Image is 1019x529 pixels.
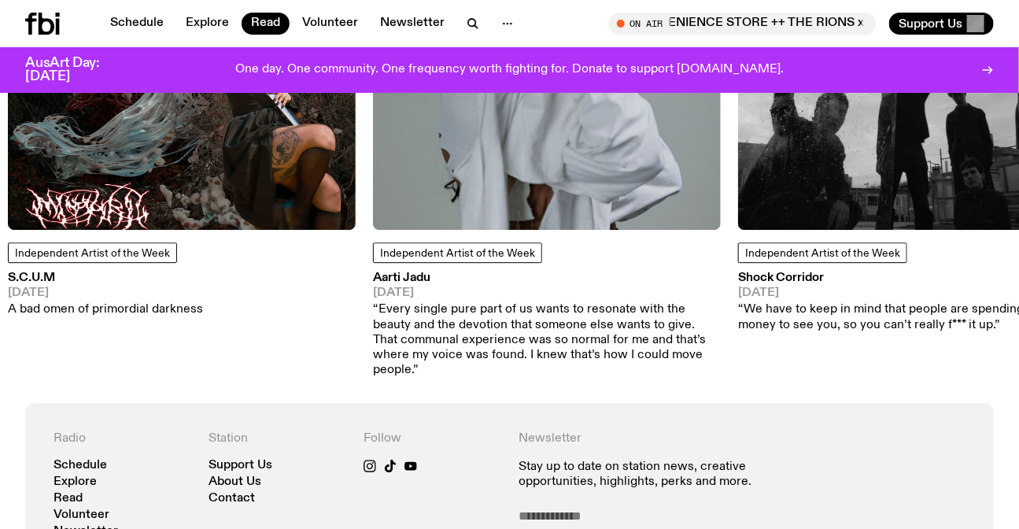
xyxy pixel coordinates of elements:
[373,302,721,378] p: “Every single pure part of us wants to resonate with the beauty and the devotion that someone els...
[373,242,542,263] a: Independent Artist of the Week
[373,272,721,378] a: Aarti Jadu[DATE]“Every single pure part of us wants to resonate with the beauty and the devotion ...
[54,431,190,446] h4: Radio
[293,13,367,35] a: Volunteer
[235,63,784,77] p: One day. One community. One frequency worth fighting for. Donate to support [DOMAIN_NAME].
[54,493,83,505] a: Read
[25,57,126,83] h3: AusArt Day: [DATE]
[899,17,962,31] span: Support Us
[209,460,272,472] a: Support Us
[209,476,261,488] a: About Us
[209,493,255,505] a: Contact
[8,287,203,299] span: [DATE]
[519,431,810,446] h4: Newsletter
[380,248,535,259] span: Independent Artist of the Week
[519,460,810,490] p: Stay up to date on station news, creative opportunities, highlights, perks and more.
[8,272,203,318] a: S.C.U.M[DATE]A bad omen of primordial darkness
[101,13,173,35] a: Schedule
[8,272,203,284] h3: S.C.U.M
[54,460,107,472] a: Schedule
[609,13,877,35] button: On AirCONVENIENCE STORE ++ THE RIONS x [DATE] Arvos
[373,272,721,284] h3: Aarti Jadu
[364,431,500,446] h4: Follow
[176,13,238,35] a: Explore
[8,242,177,263] a: Independent Artist of the Week
[373,287,721,299] span: [DATE]
[371,13,454,35] a: Newsletter
[242,13,290,35] a: Read
[889,13,994,35] button: Support Us
[745,248,900,259] span: Independent Artist of the Week
[15,248,170,259] span: Independent Artist of the Week
[54,509,109,521] a: Volunteer
[54,476,97,488] a: Explore
[738,242,907,263] a: Independent Artist of the Week
[209,431,345,446] h4: Station
[8,302,203,317] p: A bad omen of primordial darkness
